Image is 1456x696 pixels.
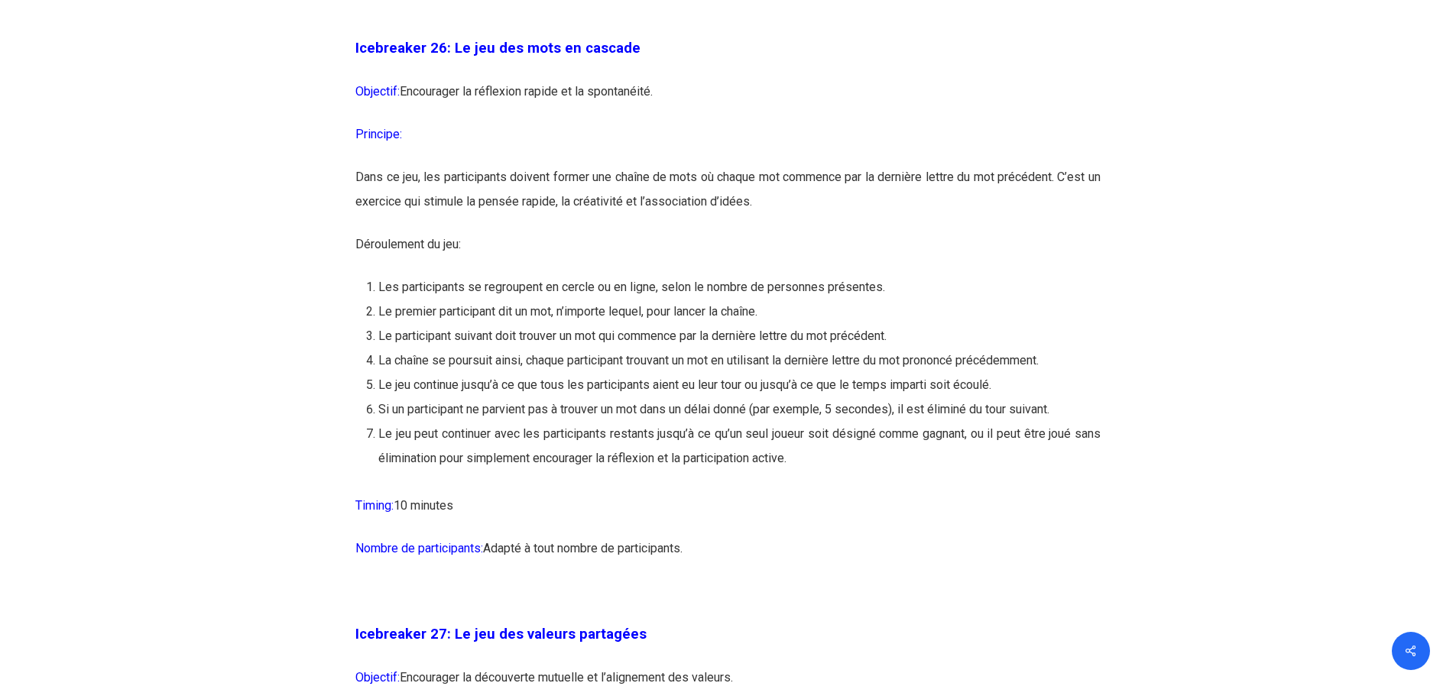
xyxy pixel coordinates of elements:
[355,498,394,513] span: Timing:
[355,541,483,555] span: Nombre de participants:
[355,670,400,685] span: Objectif:
[355,79,1101,122] p: Encourager la réflexion rapide et la spontanéité.
[378,397,1101,422] li: Si un participant ne parvient pas à trouver un mot dans un délai donné (par exemple, 5 secondes),...
[378,299,1101,324] li: Le premier participant dit un mot, n’importe lequel, pour lancer la chaîne.
[355,84,400,99] span: Objectif:
[355,494,1101,536] p: 10 minutes
[378,324,1101,348] li: Le participant suivant doit trouver un mot qui commence par la dernière lettre du mot précédent.
[355,127,402,141] span: Principe:
[355,40,640,57] span: Icebreaker 26: Le jeu des mots en cascade
[355,165,1101,232] p: Dans ce jeu, les participants doivent former une chaîne de mots où chaque mot commence par la der...
[378,422,1101,471] li: Le jeu peut continuer avec les participants restants jusqu’à ce qu’un seul joueur soit désigné co...
[378,373,1101,397] li: Le jeu continue jusqu’à ce que tous les participants aient eu leur tour ou jusqu’à ce que le temp...
[355,626,647,643] strong: Icebreaker 27: Le jeu des valeurs partagées
[355,232,1101,275] p: Déroulement du jeu:
[378,275,1101,299] li: Les participants se regroupent en cercle ou en ligne, selon le nombre de personnes présentes.
[355,536,1101,579] p: Adapté à tout nombre de participants.
[378,348,1101,373] li: La chaîne se poursuit ainsi, chaque participant trouvant un mot en utilisant la dernière lettre d...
